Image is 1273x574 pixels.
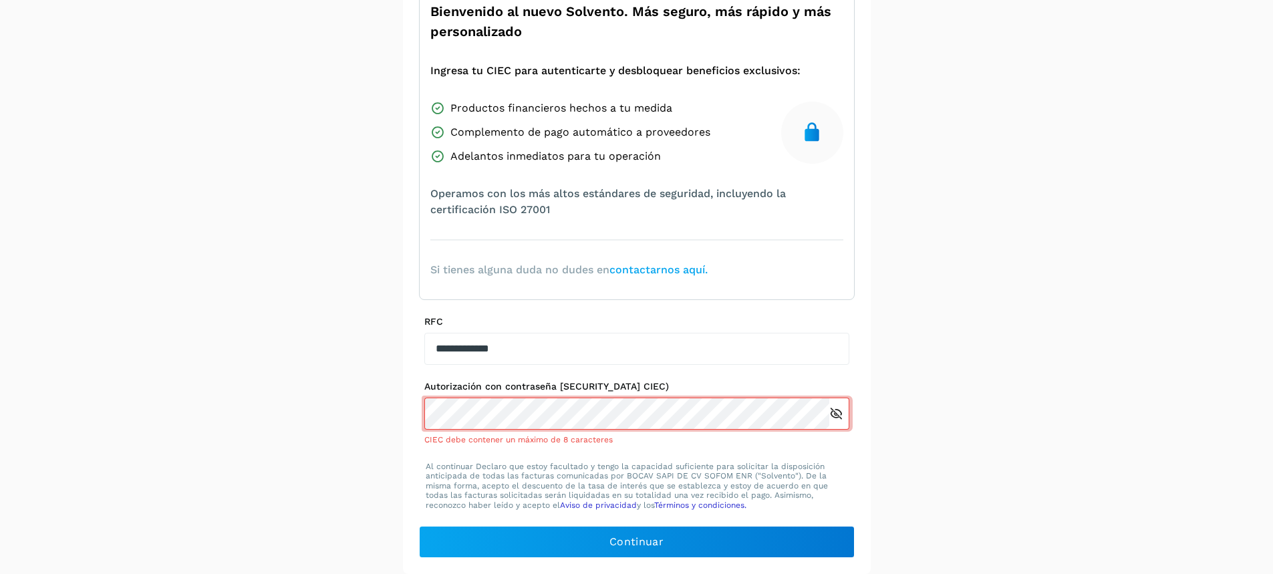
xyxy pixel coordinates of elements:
span: Productos financieros hechos a tu medida [450,100,672,116]
span: Continuar [609,535,664,549]
span: Operamos con los más altos estándares de seguridad, incluyendo la certificación ISO 27001 [430,186,843,218]
span: Si tienes alguna duda no dudes en [430,262,708,278]
label: RFC [424,316,849,327]
button: Continuar [419,526,855,558]
span: Bienvenido al nuevo Solvento. Más seguro, más rápido y más personalizado [430,1,843,41]
img: secure [801,122,823,143]
a: contactarnos aquí. [609,263,708,276]
span: Ingresa tu CIEC para autenticarte y desbloquear beneficios exclusivos: [430,63,801,79]
label: Autorización con contraseña [SECURITY_DATA] CIEC) [424,381,849,392]
span: Complemento de pago automático a proveedores [450,124,710,140]
span: Adelantos inmediatos para tu operación [450,148,661,164]
a: Aviso de privacidad [560,500,637,510]
p: Al continuar Declaro que estoy facultado y tengo la capacidad suficiente para solicitar la dispos... [426,462,848,510]
span: CIEC debe contener un máximo de 8 caracteres [424,435,613,444]
a: Términos y condiciones. [654,500,746,510]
